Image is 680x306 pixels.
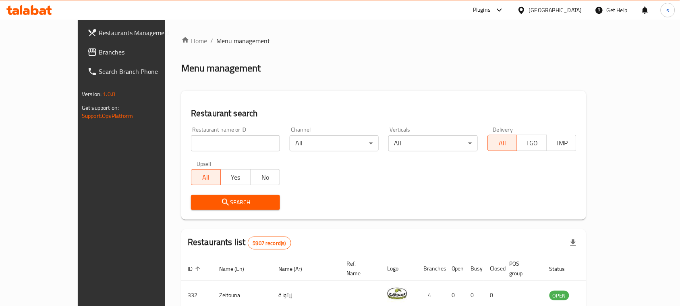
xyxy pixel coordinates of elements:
[99,28,185,38] span: Restaurants Management
[549,264,576,274] span: Status
[81,62,191,81] a: Search Branch Phone
[82,89,102,99] span: Version:
[290,135,379,151] div: All
[248,239,291,247] span: 5907 record(s)
[549,291,569,300] span: OPEN
[381,256,417,281] th: Logo
[220,169,250,185] button: Yes
[248,237,291,249] div: Total records count
[224,172,247,183] span: Yes
[550,137,573,149] span: TMP
[487,135,517,151] button: All
[250,169,280,185] button: No
[188,236,291,249] h2: Restaurants list
[103,89,115,99] span: 1.0.0
[99,67,185,76] span: Search Branch Phone
[181,36,207,46] a: Home
[197,197,274,207] span: Search
[387,283,407,304] img: Zeitouna
[181,62,261,75] h2: Menu management
[547,135,576,151] button: TMP
[81,23,191,42] a: Restaurants Management
[484,256,503,281] th: Closed
[191,135,280,151] input: Search for restaurant name or ID..
[346,259,371,278] span: Ref. Name
[278,264,313,274] span: Name (Ar)
[473,5,491,15] div: Plugins
[464,256,484,281] th: Busy
[191,195,280,210] button: Search
[549,291,569,300] div: OPEN
[666,6,669,15] span: s
[529,6,582,15] div: [GEOGRAPHIC_DATA]
[388,135,477,151] div: All
[197,161,211,167] label: Upsell
[417,256,445,281] th: Branches
[188,264,203,274] span: ID
[191,107,576,119] h2: Restaurant search
[564,233,583,253] div: Export file
[210,36,213,46] li: /
[445,256,464,281] th: Open
[493,127,513,132] label: Delivery
[195,172,218,183] span: All
[520,137,543,149] span: TGO
[219,264,255,274] span: Name (En)
[254,172,277,183] span: No
[81,42,191,62] a: Branches
[491,137,514,149] span: All
[99,47,185,57] span: Branches
[216,36,270,46] span: Menu management
[510,259,533,278] span: POS group
[191,169,221,185] button: All
[82,103,119,113] span: Get support on:
[181,36,586,46] nav: breadcrumb
[517,135,547,151] button: TGO
[82,111,133,121] a: Support.OpsPlatform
